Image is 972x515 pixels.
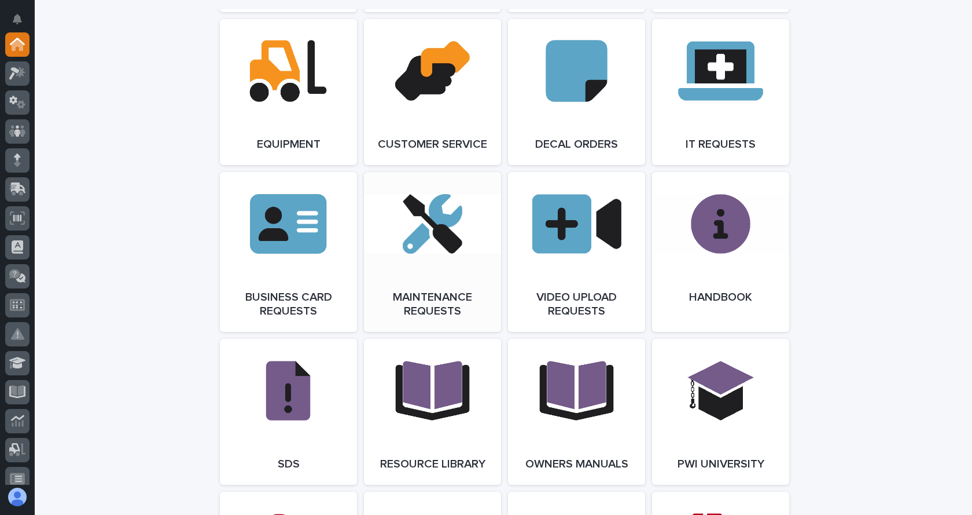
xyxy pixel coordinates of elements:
a: SDS [220,339,357,485]
a: Video Upload Requests [508,172,645,332]
a: Customer Service [364,19,501,165]
a: Owners Manuals [508,339,645,485]
a: PWI University [652,339,789,485]
a: IT Requests [652,19,789,165]
a: Resource Library [364,339,501,485]
a: Decal Orders [508,19,645,165]
a: Business Card Requests [220,172,357,332]
a: Maintenance Requests [364,172,501,332]
button: Notifications [5,7,30,31]
button: users-avatar [5,485,30,509]
div: Notifications [14,14,30,32]
a: Equipment [220,19,357,165]
a: Handbook [652,172,789,332]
